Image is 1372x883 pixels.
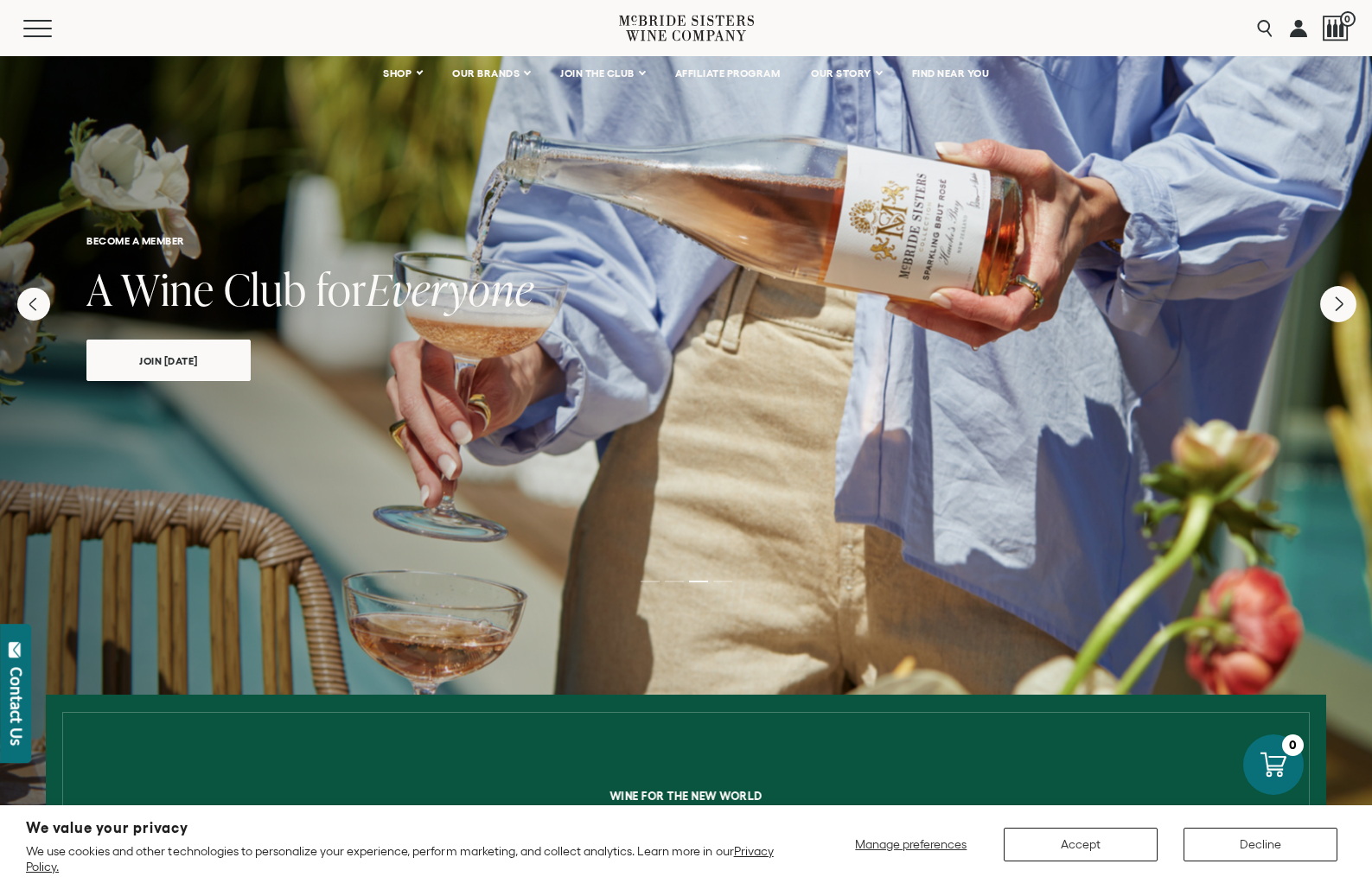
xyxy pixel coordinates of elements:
[1320,286,1356,322] button: Next
[26,821,779,835] h2: We value your privacy
[901,56,1001,91] a: FIND NEAR YOU
[452,67,520,79] span: OUR BRANDS
[383,67,412,79] span: SHOP
[441,56,540,91] a: OUR BRANDS
[26,843,779,874] p: We use cookies and other technologies to personalize your experience, perform marketing, and coll...
[23,20,86,37] button: Mobile Menu Trigger
[86,235,1286,246] h6: become a member
[800,56,892,91] a: OUR STORY
[372,56,432,91] a: SHOP
[1184,828,1337,861] button: Decline
[1004,828,1158,861] button: Accept
[675,67,781,79] span: AFFILIATE PROGRAM
[109,351,228,371] span: join [DATE]
[664,56,792,91] a: AFFILIATE PROGRAM
[845,828,978,861] button: Manage preferences
[17,288,50,321] button: Previous
[1340,11,1356,27] span: 0
[641,581,660,582] li: Page dot 1
[811,67,871,79] span: OUR STORY
[26,844,774,873] a: Privacy Policy.
[560,67,635,79] span: JOIN THE CLUB
[8,667,25,746] div: Contact Us
[912,67,990,79] span: FIND NEAR YOU
[367,259,534,319] span: Everyone
[549,56,655,91] a: JOIN THE CLUB
[86,340,251,381] a: join [DATE]
[713,581,732,582] li: Page dot 4
[86,259,367,319] span: A Wine Club for
[855,837,967,851] span: Manage preferences
[689,581,708,582] li: Page dot 3
[58,790,1313,802] h6: Wine for the new world
[665,581,684,582] li: Page dot 2
[1282,734,1304,756] div: 0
